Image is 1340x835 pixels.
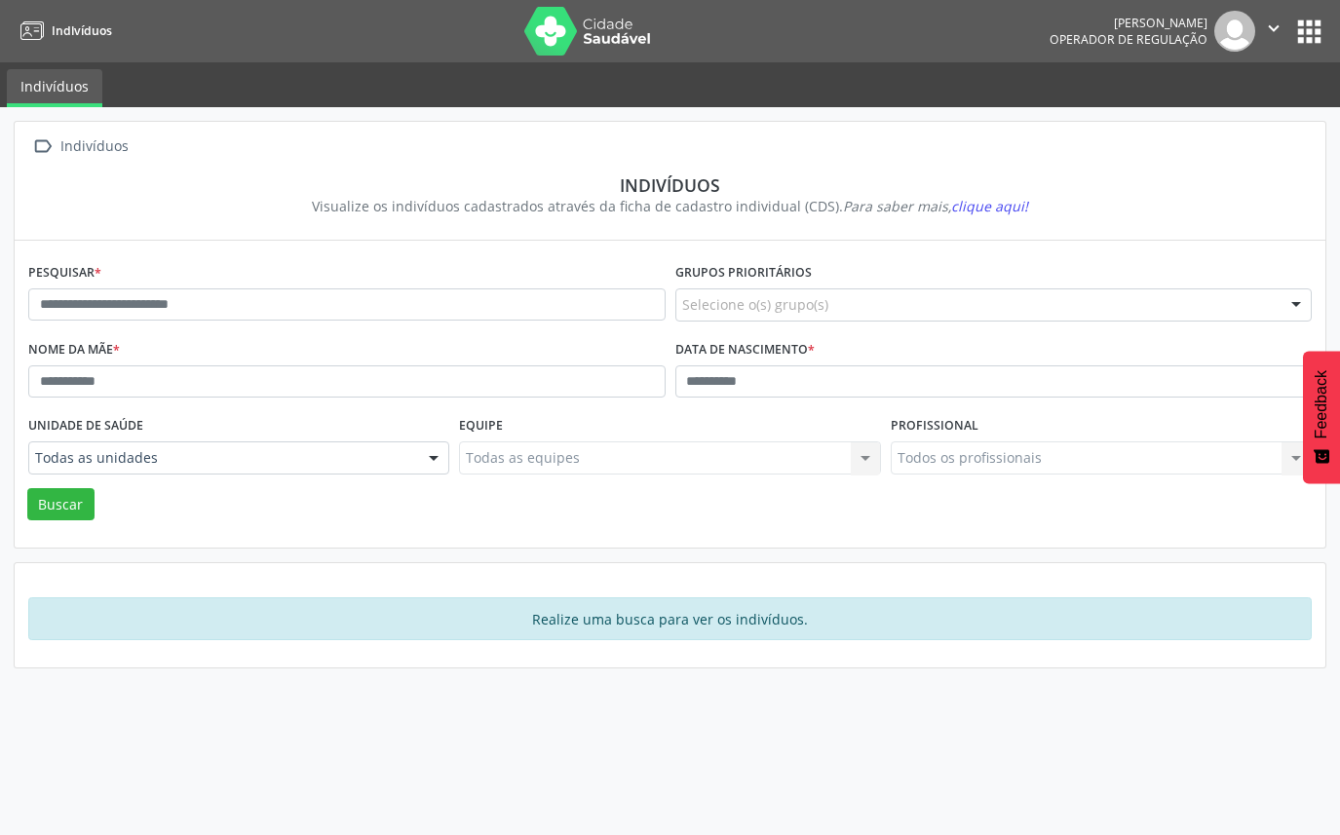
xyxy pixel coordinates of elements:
[843,197,1028,215] i: Para saber mais,
[1214,11,1255,52] img: img
[27,488,95,521] button: Buscar
[951,197,1028,215] span: clique aqui!
[891,411,978,441] label: Profissional
[42,174,1298,196] div: Indivíduos
[1313,370,1330,438] span: Feedback
[1263,18,1284,39] i: 
[7,69,102,107] a: Indivíduos
[28,411,143,441] label: Unidade de saúde
[459,411,503,441] label: Equipe
[1292,15,1326,49] button: apps
[1303,351,1340,483] button: Feedback - Mostrar pesquisa
[1050,31,1207,48] span: Operador de regulação
[35,448,409,468] span: Todas as unidades
[28,258,101,288] label: Pesquisar
[675,335,815,365] label: Data de nascimento
[682,294,828,315] span: Selecione o(s) grupo(s)
[1050,15,1207,31] div: [PERSON_NAME]
[42,196,1298,216] div: Visualize os indivíduos cadastrados através da ficha de cadastro individual (CDS).
[675,258,812,288] label: Grupos prioritários
[57,133,132,161] div: Indivíduos
[1255,11,1292,52] button: 
[28,335,120,365] label: Nome da mãe
[28,133,132,161] a:  Indivíduos
[28,133,57,161] i: 
[52,22,112,39] span: Indivíduos
[14,15,112,47] a: Indivíduos
[28,597,1312,640] div: Realize uma busca para ver os indivíduos.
